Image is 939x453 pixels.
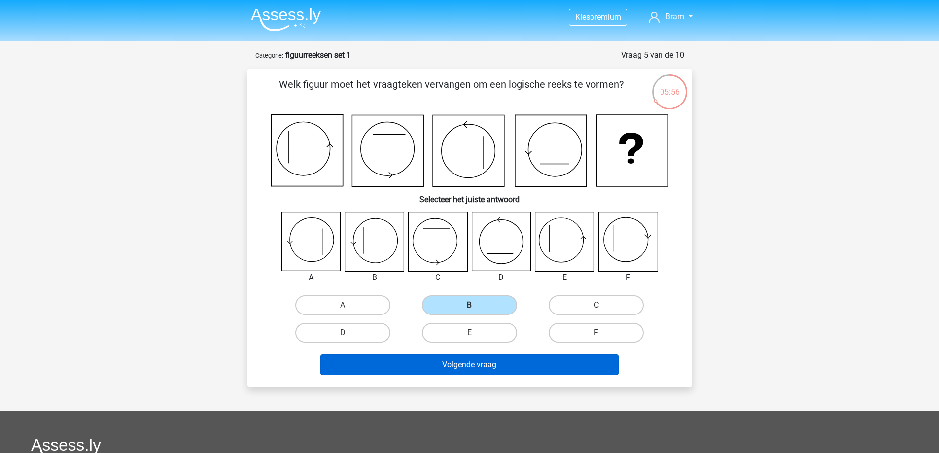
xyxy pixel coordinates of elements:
[251,8,321,31] img: Assessly
[591,272,665,283] div: F
[651,73,688,98] div: 05:56
[527,272,602,283] div: E
[549,323,644,343] label: F
[337,272,412,283] div: B
[575,12,590,22] span: Kies
[295,323,390,343] label: D
[255,52,283,59] small: Categorie:
[645,11,696,23] a: Bram
[422,323,517,343] label: E
[401,272,475,283] div: C
[320,354,619,375] button: Volgende vraag
[569,10,627,24] a: Kiespremium
[549,295,644,315] label: C
[464,272,539,283] div: D
[274,272,348,283] div: A
[422,295,517,315] label: B
[665,12,684,21] span: Bram
[621,49,684,61] div: Vraag 5 van de 10
[590,12,621,22] span: premium
[263,77,639,106] p: Welk figuur moet het vraagteken vervangen om een logische reeks te vormen?
[295,295,390,315] label: A
[285,50,351,60] strong: figuurreeksen set 1
[263,187,676,204] h6: Selecteer het juiste antwoord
